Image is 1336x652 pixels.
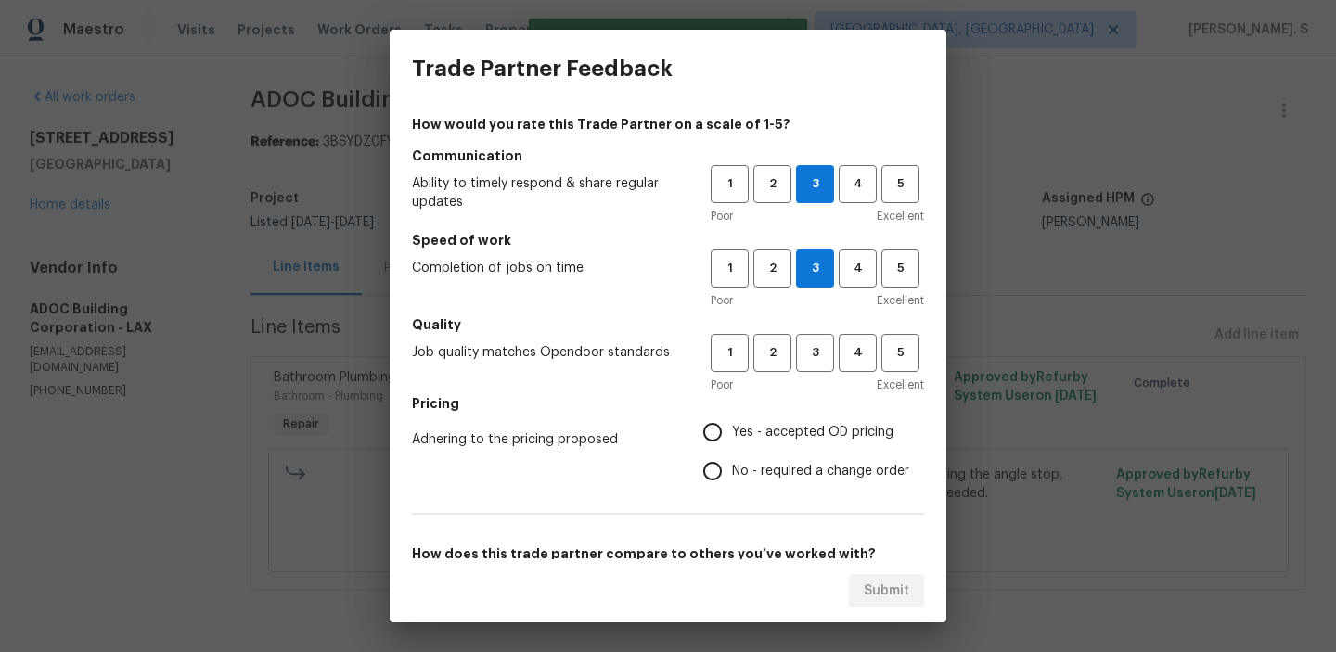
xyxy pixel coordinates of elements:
span: Excellent [877,207,924,225]
button: 5 [881,249,919,288]
span: Job quality matches Opendoor standards [412,343,681,362]
button: 1 [711,249,749,288]
button: 3 [796,249,834,288]
span: Completion of jobs on time [412,259,681,277]
h4: How would you rate this Trade Partner on a scale of 1-5? [412,115,924,134]
span: Yes - accepted OD pricing [732,423,893,442]
button: 4 [839,334,877,372]
span: 1 [713,258,747,279]
h5: How does this trade partner compare to others you’ve worked with? [412,544,924,563]
span: 5 [883,258,918,279]
span: Poor [711,207,733,225]
span: 2 [755,342,790,364]
button: 2 [753,334,791,372]
h5: Quality [412,315,924,334]
button: 1 [711,334,749,372]
button: 3 [796,334,834,372]
div: Pricing [703,413,924,491]
button: 1 [711,165,749,203]
span: Ability to timely respond & share regular updates [412,174,681,211]
h3: Trade Partner Feedback [412,56,673,82]
button: 5 [881,334,919,372]
button: 3 [796,165,834,203]
span: 3 [797,258,833,279]
span: Poor [711,376,733,394]
span: 1 [713,342,747,364]
span: Excellent [877,376,924,394]
h5: Speed of work [412,231,924,249]
span: 5 [883,173,918,195]
h5: Pricing [412,394,924,413]
span: 3 [798,342,832,364]
button: 4 [839,165,877,203]
span: 4 [841,173,875,195]
h5: Communication [412,147,924,165]
span: Poor [711,291,733,310]
span: 3 [797,173,833,195]
span: 1 [713,173,747,195]
button: 4 [839,249,877,288]
span: 2 [755,258,790,279]
span: 4 [841,258,875,279]
span: 5 [883,342,918,364]
button: 2 [753,249,791,288]
button: 5 [881,165,919,203]
span: Adhering to the pricing proposed [412,430,674,449]
span: No - required a change order [732,462,909,481]
span: 2 [755,173,790,195]
span: Excellent [877,291,924,310]
span: 4 [841,342,875,364]
button: 2 [753,165,791,203]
